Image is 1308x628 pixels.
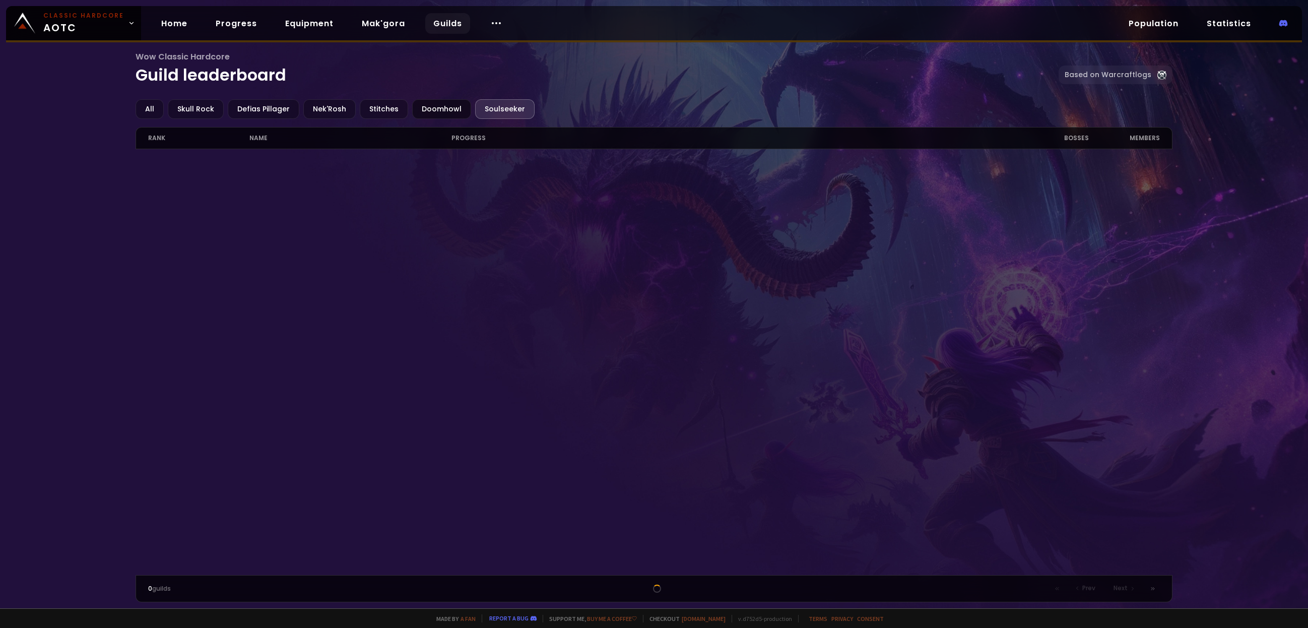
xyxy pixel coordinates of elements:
[277,13,342,34] a: Equipment
[1008,128,1089,149] div: Bosses
[643,615,726,622] span: Checkout
[148,584,152,593] span: 0
[1157,71,1166,80] img: Warcraftlog
[475,99,535,119] div: Soulseeker
[451,128,1008,149] div: progress
[136,50,1059,63] span: Wow Classic Hardcore
[1059,66,1172,84] a: Based on Warcraftlogs
[809,615,827,622] a: Terms
[489,614,529,622] a: Report a bug
[857,615,884,622] a: Consent
[1199,13,1259,34] a: Statistics
[461,615,476,622] a: a fan
[543,615,637,622] span: Support me,
[168,99,224,119] div: Skull Rock
[228,99,299,119] div: Defias Pillager
[682,615,726,622] a: [DOMAIN_NAME]
[1114,584,1128,593] span: Next
[43,11,124,35] span: AOTC
[153,13,195,34] a: Home
[208,13,265,34] a: Progress
[587,615,637,622] a: Buy me a coffee
[43,11,124,20] small: Classic Hardcore
[303,99,356,119] div: Nek'Rosh
[425,13,470,34] a: Guilds
[1089,128,1160,149] div: members
[249,128,452,149] div: name
[1121,13,1187,34] a: Population
[430,615,476,622] span: Made by
[732,615,792,622] span: v. d752d5 - production
[1082,584,1095,593] span: Prev
[6,6,141,40] a: Classic HardcoreAOTC
[148,128,249,149] div: rank
[360,99,408,119] div: Stitches
[831,615,853,622] a: Privacy
[136,99,164,119] div: All
[412,99,471,119] div: Doomhowl
[136,50,1059,87] h1: Guild leaderboard
[354,13,413,34] a: Mak'gora
[148,584,401,593] div: guilds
